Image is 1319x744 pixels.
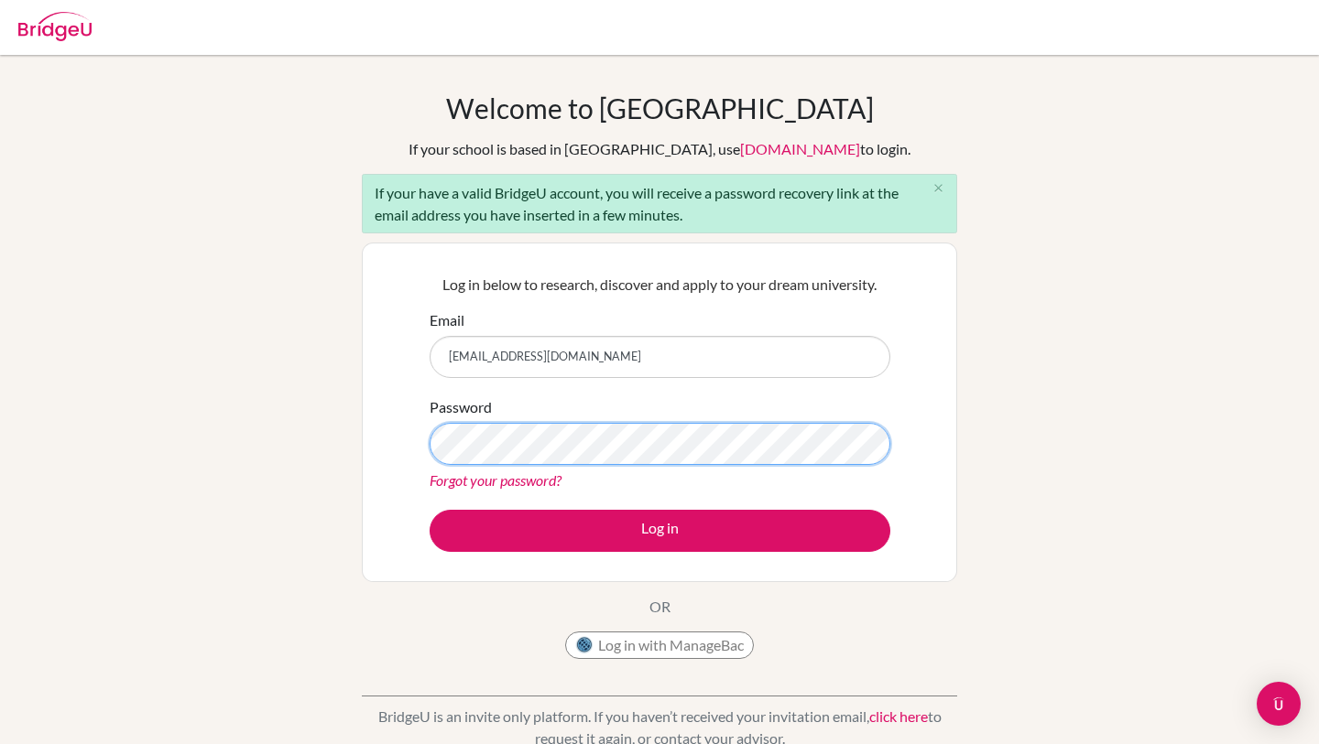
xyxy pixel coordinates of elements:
p: OR [649,596,670,618]
button: Log in [430,510,890,552]
button: Close [920,175,956,202]
p: Log in below to research, discover and apply to your dream university. [430,274,890,296]
a: [DOMAIN_NAME] [740,140,860,157]
a: Forgot your password? [430,471,561,489]
i: close [932,181,945,195]
button: Log in with ManageBac [565,631,754,659]
div: Open Intercom Messenger [1257,682,1301,726]
a: click here [869,707,928,725]
h1: Welcome to [GEOGRAPHIC_DATA] [446,92,874,124]
div: If your have a valid BridgeU account, you will receive a password recovery link at the email addr... [362,174,957,233]
label: Password [430,396,492,418]
img: Bridge-U [18,12,92,41]
label: Email [430,309,464,331]
div: If your school is based in [GEOGRAPHIC_DATA], use to login. [409,138,910,160]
